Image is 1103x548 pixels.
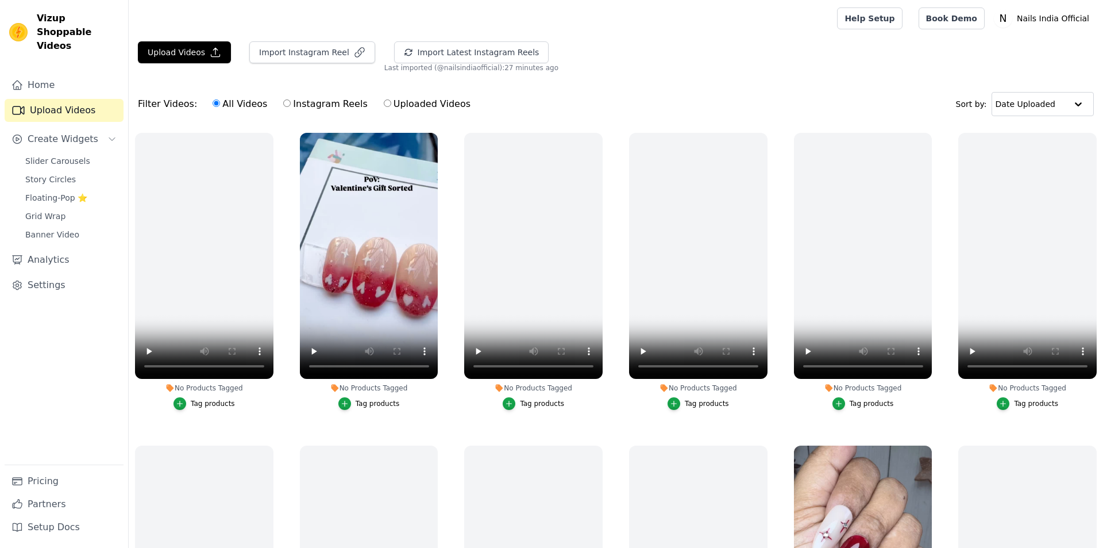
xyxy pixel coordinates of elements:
[794,384,932,393] div: No Products Tagged
[383,97,471,112] label: Uploaded Videos
[9,23,28,41] img: Vizup
[25,210,65,222] span: Grid Wrap
[837,7,902,29] a: Help Setup
[997,397,1058,410] button: Tag products
[213,99,220,107] input: All Videos
[25,192,87,204] span: Floating-Pop ⭐
[135,384,273,393] div: No Products Tagged
[283,97,368,112] label: Instagram Reels
[384,99,391,107] input: Uploaded Videos
[5,493,124,516] a: Partners
[5,248,124,271] a: Analytics
[503,397,564,410] button: Tag products
[629,384,768,393] div: No Products Tagged
[25,174,76,185] span: Story Circles
[138,41,231,63] button: Upload Videos
[5,74,124,97] a: Home
[1012,8,1094,29] p: Nails India Official
[850,399,894,408] div: Tag products
[394,41,549,63] button: Import Latest Instagram Reels
[1000,13,1007,24] text: N
[28,132,98,146] span: Create Widgets
[958,384,1097,393] div: No Products Tagged
[338,397,400,410] button: Tag products
[173,397,235,410] button: Tag products
[464,384,603,393] div: No Products Tagged
[18,227,124,243] a: Banner Video
[25,155,90,167] span: Slider Carousels
[191,399,235,408] div: Tag products
[1014,399,1058,408] div: Tag products
[300,384,438,393] div: No Products Tagged
[832,397,894,410] button: Tag products
[18,208,124,224] a: Grid Wrap
[5,99,124,122] a: Upload Videos
[919,7,985,29] a: Book Demo
[5,470,124,493] a: Pricing
[994,8,1094,29] button: N Nails India Official
[356,399,400,408] div: Tag products
[5,516,124,539] a: Setup Docs
[685,399,729,408] div: Tag products
[520,399,564,408] div: Tag products
[668,397,729,410] button: Tag products
[249,41,375,63] button: Import Instagram Reel
[384,63,558,72] span: Last imported (@ nailsindiaofficial ): 27 minutes ago
[5,274,124,297] a: Settings
[5,128,124,151] button: Create Widgets
[18,153,124,169] a: Slider Carousels
[212,97,268,112] label: All Videos
[283,99,291,107] input: Instagram Reels
[37,12,119,53] span: Vizup Shoppable Videos
[18,190,124,206] a: Floating-Pop ⭐
[25,229,79,240] span: Banner Video
[18,171,124,187] a: Story Circles
[956,92,1094,116] div: Sort by:
[138,91,477,117] div: Filter Videos:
